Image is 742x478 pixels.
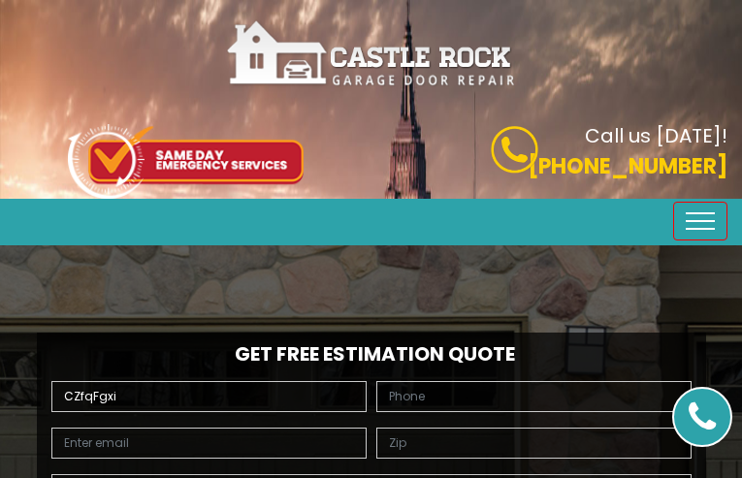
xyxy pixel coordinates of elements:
input: Name [51,381,367,412]
img: Castle-rock.png [226,19,517,88]
p: [PHONE_NUMBER] [386,150,728,182]
input: Phone [376,381,692,412]
img: icon-top.png [68,124,304,199]
input: Enter email [51,428,367,459]
b: Call us [DATE]! [585,122,727,149]
h2: Get Free Estimation Quote [47,342,696,366]
a: Call us [DATE]! [PHONE_NUMBER] [386,126,728,182]
input: Zip [376,428,692,459]
button: Toggle navigation [673,202,727,240]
